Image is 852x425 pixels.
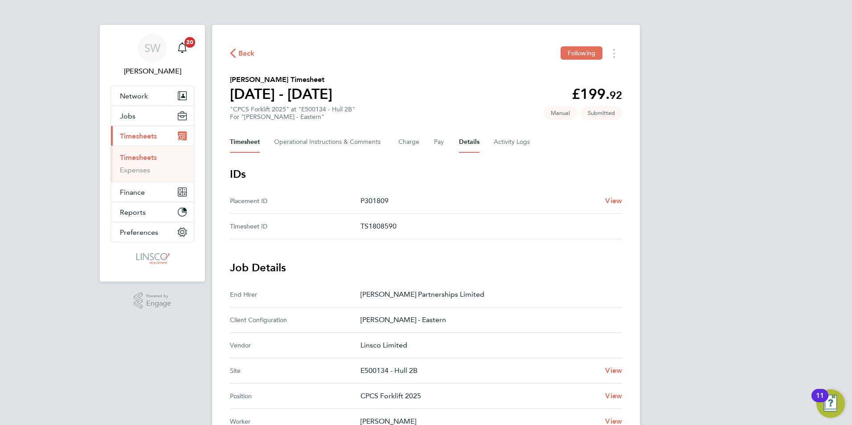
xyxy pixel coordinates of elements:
[561,46,602,60] button: Following
[360,196,598,206] p: P301809
[111,34,194,77] a: SW[PERSON_NAME]
[230,74,332,85] h2: [PERSON_NAME] Timesheet
[146,300,171,307] span: Engage
[120,208,146,217] span: Reports
[120,228,158,237] span: Preferences
[230,167,622,181] h3: IDs
[230,106,355,121] div: "CPCS Forklift 2025" at "E500134 - Hull 2B"
[111,66,194,77] span: Shaun White
[274,131,384,153] button: Operational Instructions & Comments
[134,251,171,266] img: linsco-logo-retina.png
[459,131,479,153] button: Details
[100,25,205,282] nav: Main navigation
[230,340,360,351] div: Vendor
[146,292,171,300] span: Powered by
[111,251,194,266] a: Go to home page
[230,113,355,121] div: For "[PERSON_NAME] - Eastern"
[120,166,150,174] a: Expenses
[111,146,194,182] div: Timesheets
[816,389,845,418] button: Open Resource Center, 11 new notifications
[494,131,531,153] button: Activity Logs
[173,34,191,62] a: 20
[605,196,622,206] a: View
[360,221,615,232] p: TS1808590
[230,261,622,275] h3: Job Details
[605,366,622,375] span: View
[581,106,622,120] span: This timesheet is Submitted.
[230,48,255,59] button: Back
[134,292,172,309] a: Powered byEngage
[605,365,622,376] a: View
[111,182,194,202] button: Finance
[111,86,194,106] button: Network
[230,365,360,376] div: Site
[360,365,598,376] p: E500134 - Hull 2B
[230,289,360,300] div: End Hirer
[605,391,622,401] a: View
[230,85,332,103] h1: [DATE] - [DATE]
[120,92,148,100] span: Network
[120,153,157,162] a: Timesheets
[184,37,195,48] span: 20
[120,188,145,196] span: Finance
[230,196,360,206] div: Placement ID
[120,132,157,140] span: Timesheets
[230,315,360,325] div: Client Configuration
[544,106,577,120] span: This timesheet was manually created.
[230,221,360,232] div: Timesheet ID
[120,112,135,120] span: Jobs
[606,46,622,60] button: Timesheets Menu
[360,289,615,300] p: [PERSON_NAME] Partnerships Limited
[398,131,420,153] button: Charge
[111,106,194,126] button: Jobs
[568,49,595,57] span: Following
[605,392,622,400] span: View
[360,340,615,351] p: Linsco Limited
[610,89,622,102] span: 92
[816,396,824,407] div: 11
[434,131,445,153] button: Pay
[144,42,160,54] span: SW
[230,131,260,153] button: Timesheet
[605,196,622,205] span: View
[360,391,598,401] p: CPCS Forklift 2025
[111,202,194,222] button: Reports
[111,126,194,146] button: Timesheets
[238,48,255,59] span: Back
[572,86,622,102] app-decimal: £199.
[111,222,194,242] button: Preferences
[360,315,615,325] p: [PERSON_NAME] - Eastern
[230,391,360,401] div: Position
